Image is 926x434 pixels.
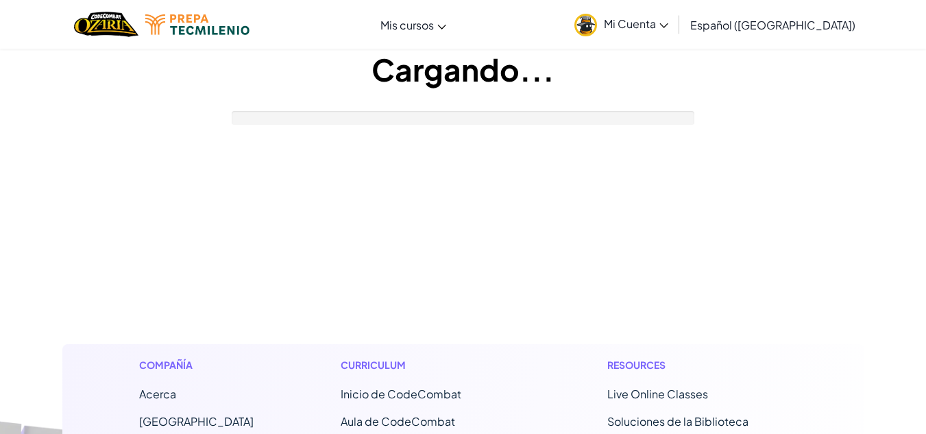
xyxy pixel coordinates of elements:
a: Aula de CodeCombat [341,414,455,429]
span: Mis cursos [380,18,434,32]
a: Mi Cuenta [568,3,675,46]
a: Live Online Classes [607,387,708,401]
span: Inicio de CodeCombat [341,387,461,401]
a: Ozaria by CodeCombat logo [74,10,138,38]
span: Mi Cuenta [604,16,668,31]
a: Soluciones de la Biblioteca [607,414,748,429]
a: Mis cursos [374,6,453,43]
a: [GEOGRAPHIC_DATA] [139,414,254,429]
h1: Resources [607,358,788,372]
img: avatar [574,14,597,36]
img: Tecmilenio logo [145,14,249,35]
h1: Compañía [139,358,254,372]
img: Home [74,10,138,38]
span: Español ([GEOGRAPHIC_DATA]) [690,18,855,32]
a: Español ([GEOGRAPHIC_DATA]) [683,6,862,43]
h1: Curriculum [341,358,521,372]
a: Acerca [139,387,176,401]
